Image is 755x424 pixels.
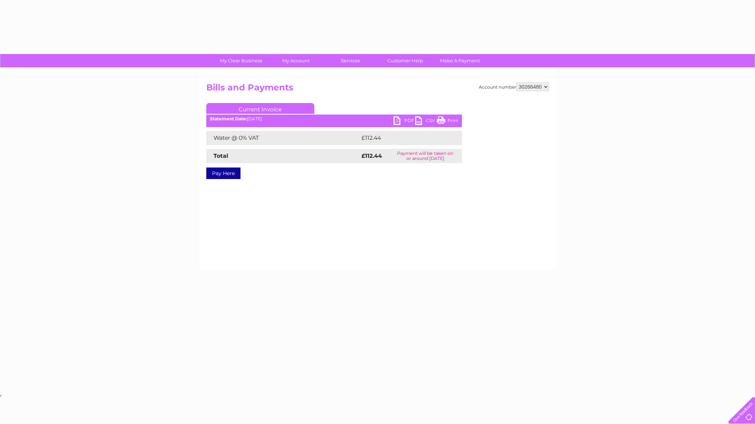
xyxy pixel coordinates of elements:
[360,131,448,145] td: £112.44
[361,152,382,159] strong: £112.44
[394,116,415,127] a: PDF
[206,116,462,121] div: [DATE]
[430,54,490,67] a: Make A Payment
[437,116,458,127] a: Print
[389,149,462,163] td: Payment will be taken on or around [DATE]
[214,152,228,159] strong: Total
[376,54,435,67] a: Customer Help
[206,82,549,96] h2: Bills and Payments
[415,116,437,127] a: CSV
[206,131,360,145] td: Water @ 0% VAT
[210,116,247,121] b: Statement Date:
[206,103,314,114] a: Current Invoice
[211,54,271,67] a: My Clear Business
[321,54,380,67] a: Services
[266,54,325,67] a: My Account
[479,82,549,91] div: Account number
[206,168,241,179] a: Pay Here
